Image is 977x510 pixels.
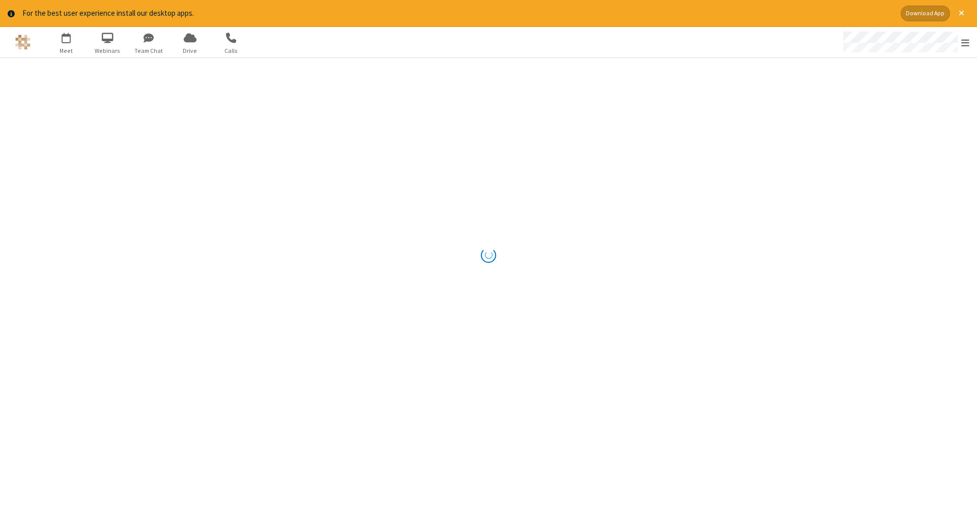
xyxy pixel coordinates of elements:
img: QA Selenium DO NOT DELETE OR CHANGE [15,35,31,50]
span: Drive [171,46,209,55]
button: Close alert [954,6,969,21]
div: Open menu [834,27,977,57]
div: For the best user experience install our desktop apps. [22,8,893,19]
button: Download App [901,6,950,21]
span: Calls [212,46,250,55]
span: Meet [47,46,85,55]
span: Webinars [89,46,127,55]
span: Team Chat [130,46,168,55]
button: Logo [4,27,42,57]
